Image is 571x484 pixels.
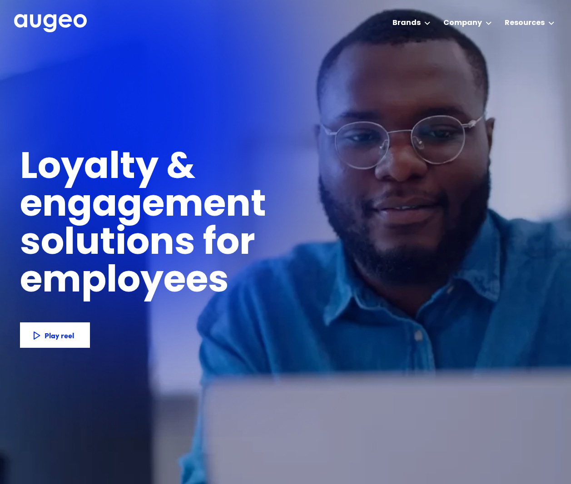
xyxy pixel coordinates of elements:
[14,14,87,33] a: home
[20,263,245,301] h1: employees
[20,322,90,348] a: Play reel
[443,18,482,29] div: Company
[20,150,412,263] h1: Loyalty & engagement solutions for
[505,18,545,29] div: Resources
[14,14,87,33] img: Augeo's full logo in white.
[392,18,421,29] div: Brands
